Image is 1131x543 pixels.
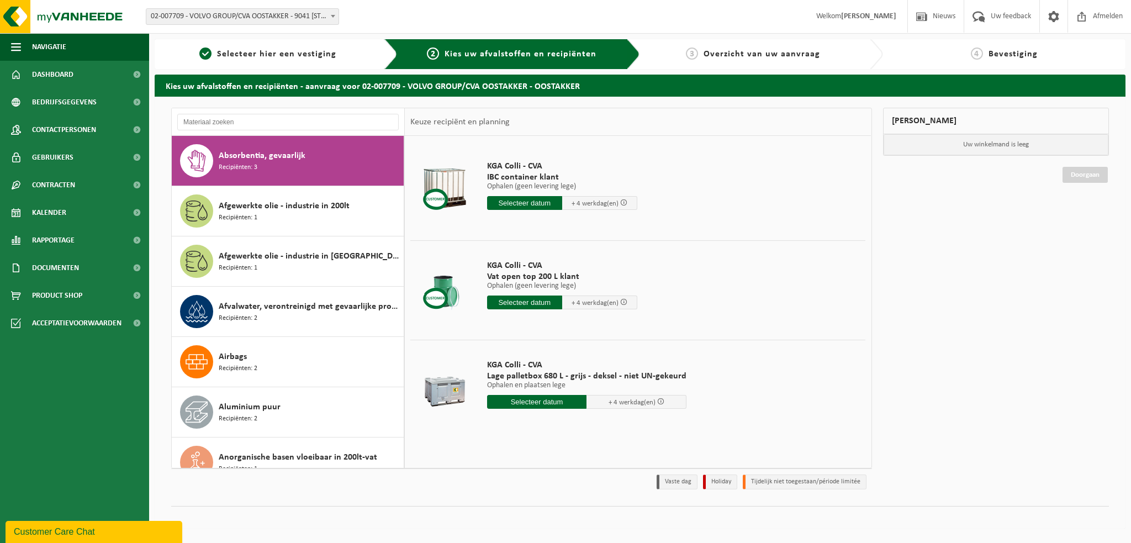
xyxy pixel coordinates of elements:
span: 02-007709 - VOLVO GROUP/CVA OOSTAKKER - 9041 OOSTAKKER, SMALLEHEERWEG 31 [146,8,339,25]
span: Bedrijfsgegevens [32,88,97,116]
span: Selecteer hier een vestiging [217,50,336,59]
input: Materiaal zoeken [177,114,399,130]
button: Afgewerkte olie - industrie in [GEOGRAPHIC_DATA] Recipiënten: 1 [172,236,404,287]
span: + 4 werkdag(en) [572,299,619,307]
p: Ophalen (geen levering lege) [487,183,637,191]
p: Uw winkelmand is leeg [884,134,1109,155]
span: Dashboard [32,61,73,88]
span: Contracten [32,171,75,199]
button: Airbags Recipiënten: 2 [172,337,404,387]
span: 02-007709 - VOLVO GROUP/CVA OOSTAKKER - 9041 OOSTAKKER, SMALLEHEERWEG 31 [146,9,339,24]
span: 1 [199,48,212,60]
h2: Kies uw afvalstoffen en recipiënten - aanvraag voor 02-007709 - VOLVO GROUP/CVA OOSTAKKER - OOSTA... [155,75,1125,96]
span: Recipiënten: 1 [219,213,257,223]
span: Lage palletbox 680 L - grijs - deksel - niet UN-gekeurd [487,371,686,382]
a: 1Selecteer hier een vestiging [160,48,376,61]
input: Selecteer datum [487,196,562,210]
span: Airbags [219,350,247,363]
span: Vat open top 200 L klant [487,271,637,282]
span: Afgewerkte olie - industrie in 200lt [219,199,350,213]
span: KGA Colli - CVA [487,360,686,371]
span: Anorganische basen vloeibaar in 200lt-vat [219,451,377,464]
input: Selecteer datum [487,296,562,309]
span: Contactpersonen [32,116,96,144]
span: Aluminium puur [219,400,281,414]
span: Documenten [32,254,79,282]
p: Ophalen (geen levering lege) [487,282,637,290]
span: Recipiënten: 2 [219,313,257,324]
span: IBC container klant [487,172,637,183]
span: Kies uw afvalstoffen en recipiënten [445,50,596,59]
span: KGA Colli - CVA [487,161,637,172]
span: Afgewerkte olie - industrie in [GEOGRAPHIC_DATA] [219,250,401,263]
span: Afvalwater, verontreinigd met gevaarlijke producten [219,300,401,313]
span: 2 [427,48,439,60]
span: Navigatie [32,33,66,61]
li: Vaste dag [657,475,697,489]
iframe: chat widget [6,519,184,543]
a: Doorgaan [1063,167,1108,183]
span: 4 [971,48,983,60]
span: + 4 werkdag(en) [572,200,619,207]
strong: [PERSON_NAME] [841,12,896,20]
button: Afgewerkte olie - industrie in 200lt Recipiënten: 1 [172,186,404,236]
span: Rapportage [32,226,75,254]
button: Afvalwater, verontreinigd met gevaarlijke producten Recipiënten: 2 [172,287,404,337]
li: Holiday [703,475,737,489]
div: [PERSON_NAME] [883,108,1109,134]
span: Kalender [32,199,66,226]
button: Anorganische basen vloeibaar in 200lt-vat Recipiënten: 1 [172,437,404,488]
p: Ophalen en plaatsen lege [487,382,686,389]
span: Recipiënten: 2 [219,363,257,374]
span: Overzicht van uw aanvraag [704,50,820,59]
span: Absorbentia, gevaarlijk [219,149,305,162]
span: + 4 werkdag(en) [609,399,656,406]
span: KGA Colli - CVA [487,260,637,271]
input: Selecteer datum [487,395,587,409]
span: Product Shop [32,282,82,309]
li: Tijdelijk niet toegestaan/période limitée [743,475,866,489]
span: 3 [686,48,698,60]
span: Recipiënten: 1 [219,263,257,273]
span: Recipiënten: 1 [219,464,257,475]
span: Recipiënten: 2 [219,414,257,424]
button: Aluminium puur Recipiënten: 2 [172,387,404,437]
span: Gebruikers [32,144,73,171]
span: Bevestiging [989,50,1038,59]
span: Recipiënten: 3 [219,162,257,173]
div: Keuze recipiënt en planning [405,108,515,136]
span: Acceptatievoorwaarden [32,309,121,337]
button: Absorbentia, gevaarlijk Recipiënten: 3 [172,136,404,186]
